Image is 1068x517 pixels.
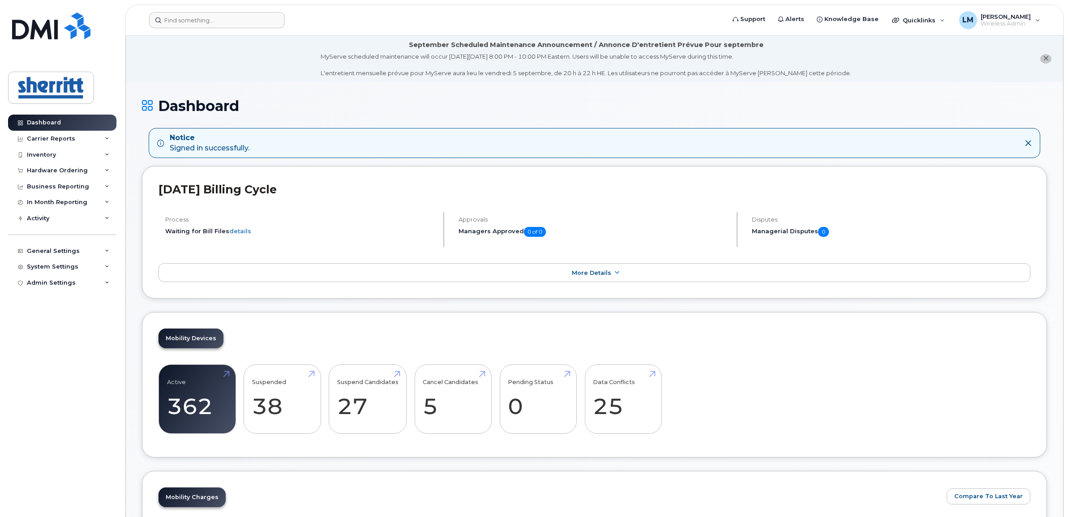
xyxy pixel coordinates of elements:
[1040,54,1051,64] button: close notification
[165,227,436,235] li: Waiting for Bill Files
[947,488,1030,504] button: Compare To Last Year
[159,183,1030,196] h2: [DATE] Billing Cycle
[459,227,729,237] h5: Managers Approved
[524,227,546,237] span: 0 of 0
[321,52,851,77] div: MyServe scheduled maintenance will occur [DATE][DATE] 8:00 PM - 10:00 PM Eastern. Users will be u...
[572,269,611,276] span: More Details
[170,133,249,154] div: Signed in successfully.
[423,370,483,429] a: Cancel Candidates 5
[159,329,223,348] a: Mobility Devices
[337,370,399,429] a: Suspend Candidates 27
[229,227,251,235] a: details
[508,370,568,429] a: Pending Status 0
[459,216,729,223] h4: Approvals
[752,227,1030,237] h5: Managerial Disputes
[752,216,1030,223] h4: Disputes
[165,216,436,223] h4: Process
[167,370,227,429] a: Active 362
[593,370,653,429] a: Data Conflicts 25
[409,40,763,50] div: September Scheduled Maintenance Announcement / Annonce D'entretient Prévue Pour septembre
[170,133,249,143] strong: Notice
[252,370,313,429] a: Suspended 38
[159,487,226,507] a: Mobility Charges
[954,492,1023,500] span: Compare To Last Year
[142,98,1047,114] h1: Dashboard
[818,227,829,237] span: 0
